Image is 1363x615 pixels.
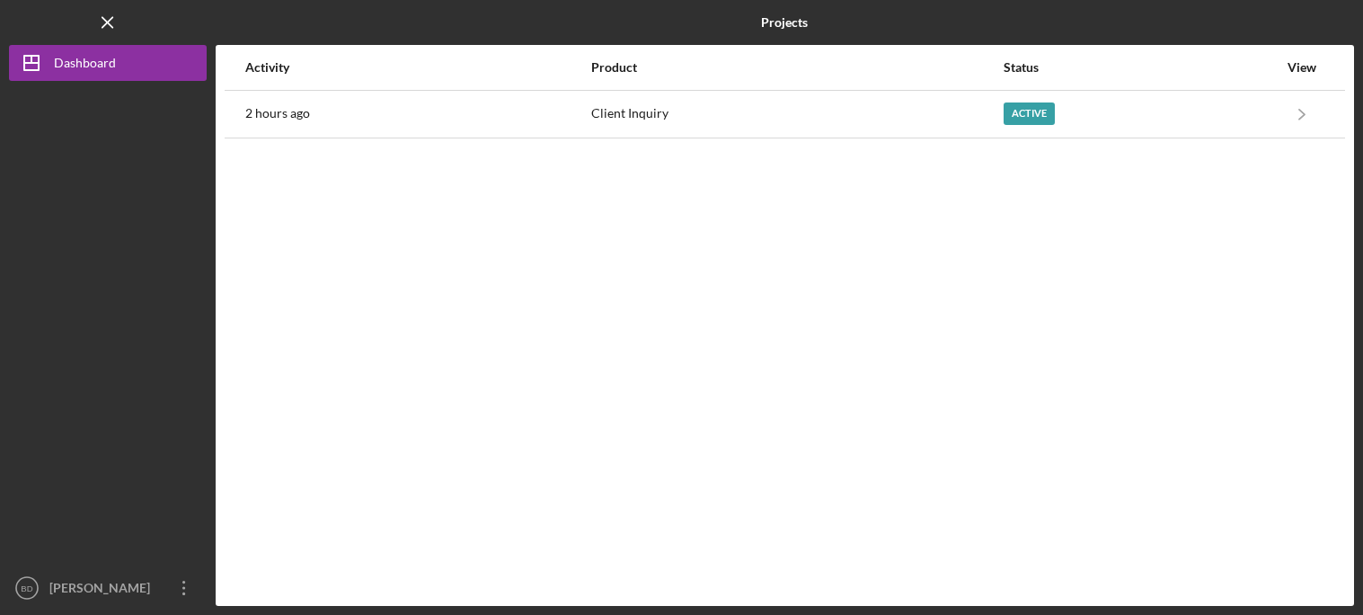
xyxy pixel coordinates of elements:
[245,60,589,75] div: Activity
[591,60,1001,75] div: Product
[9,570,207,606] button: BD[PERSON_NAME]
[45,570,162,611] div: [PERSON_NAME]
[245,106,310,120] time: 2025-08-29 15:44
[1004,60,1278,75] div: Status
[1279,60,1324,75] div: View
[54,45,116,85] div: Dashboard
[761,15,808,30] b: Projects
[591,92,1001,137] div: Client Inquiry
[9,45,207,81] button: Dashboard
[1004,102,1055,125] div: Active
[21,584,32,593] text: BD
